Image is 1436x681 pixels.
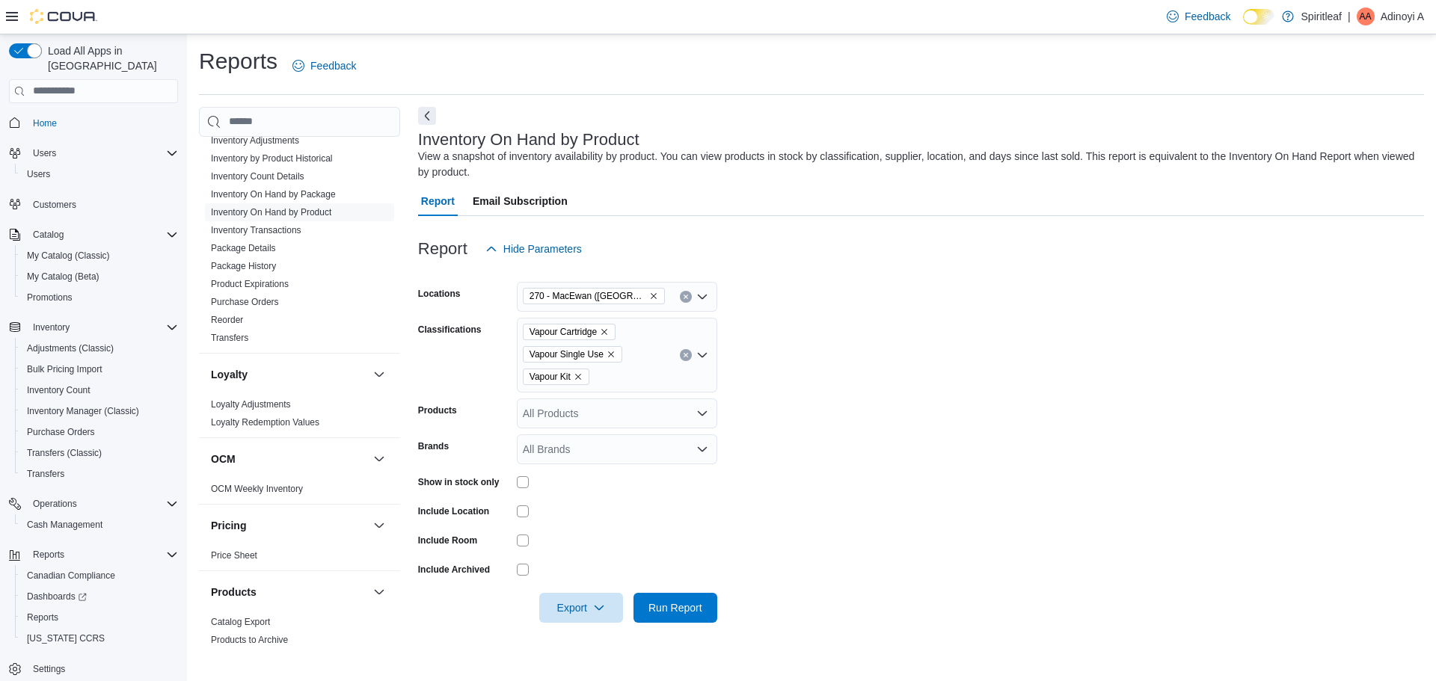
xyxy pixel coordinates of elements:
[523,346,622,363] span: Vapour Single Use
[33,549,64,561] span: Reports
[211,550,257,561] a: Price Sheet
[15,586,184,607] a: Dashboards
[523,369,589,385] span: Vapour Kit
[33,321,70,333] span: Inventory
[27,195,178,214] span: Customers
[211,518,246,533] h3: Pricing
[211,260,276,272] span: Package History
[211,452,367,466] button: OCM
[27,611,58,623] span: Reports
[42,43,178,73] span: Load All Apps in [GEOGRAPHIC_DATA]
[503,241,582,256] span: Hide Parameters
[21,588,93,605] a: Dashboards
[211,189,336,200] a: Inventory On Hand by Package
[418,288,461,300] label: Locations
[33,199,76,211] span: Customers
[418,240,467,258] h3: Report
[27,363,102,375] span: Bulk Pricing Import
[3,544,184,565] button: Reports
[27,495,178,513] span: Operations
[21,608,178,626] span: Reports
[473,186,568,216] span: Email Subscription
[211,279,289,289] a: Product Expirations
[633,593,717,623] button: Run Report
[211,452,236,466] h3: OCM
[539,593,623,623] button: Export
[1348,7,1351,25] p: |
[27,570,115,582] span: Canadian Compliance
[211,634,288,646] span: Products to Archive
[27,226,70,244] button: Catalog
[21,567,178,585] span: Canadian Compliance
[211,399,291,410] a: Loyalty Adjustments
[15,266,184,287] button: My Catalog (Beta)
[33,663,65,675] span: Settings
[607,350,616,359] button: Remove Vapour Single Use from selection in this group
[370,450,388,468] button: OCM
[211,296,279,308] span: Purchase Orders
[27,250,110,262] span: My Catalog (Classic)
[21,567,121,585] a: Canadian Compliance
[211,549,257,561] span: Price Sheet
[27,546,178,564] span: Reports
[418,149,1417,180] div: View a snapshot of inventory availability by product. You can view products in stock by classific...
[21,402,178,420] span: Inventory Manager (Classic)
[199,613,400,655] div: Products
[21,247,116,265] a: My Catalog (Classic)
[286,51,362,81] a: Feedback
[1185,9,1230,24] span: Feedback
[211,416,319,428] span: Loyalty Redemption Values
[199,395,400,437] div: Loyalty
[370,517,388,534] button: Pricing
[27,447,102,459] span: Transfers (Classic)
[211,585,367,600] button: Products
[21,444,108,462] a: Transfers (Classic)
[27,495,83,513] button: Operations
[15,164,184,185] button: Users
[21,360,178,378] span: Bulk Pricing Import
[211,207,331,218] a: Inventory On Hand by Product
[418,534,477,546] label: Include Room
[211,152,333,164] span: Inventory by Product Historical
[21,629,178,647] span: Washington CCRS
[27,342,114,354] span: Adjustments (Classic)
[27,196,82,214] a: Customers
[211,367,248,382] h3: Loyalty
[3,112,184,134] button: Home
[1381,7,1424,25] p: Adinoyi A
[1360,7,1372,25] span: AA
[21,516,178,534] span: Cash Management
[27,144,62,162] button: Users
[27,114,178,132] span: Home
[199,546,400,570] div: Pricing
[21,588,178,605] span: Dashboards
[21,381,178,399] span: Inventory Count
[21,339,120,357] a: Adjustments (Classic)
[27,114,63,132] a: Home
[21,516,108,534] a: Cash Management
[21,360,108,378] a: Bulk Pricing Import
[21,629,111,647] a: [US_STATE] CCRS
[680,291,692,303] button: Clear input
[21,423,178,441] span: Purchase Orders
[530,289,646,303] span: 270 - MacEwan ([GEOGRAPHIC_DATA])
[696,407,708,419] button: Open list of options
[21,247,178,265] span: My Catalog (Classic)
[33,498,77,510] span: Operations
[21,165,56,183] a: Users
[15,380,184,401] button: Inventory Count
[211,135,299,146] a: Inventory Adjustments
[21,465,178,483] span: Transfers
[479,234,588,264] button: Hide Parameters
[211,314,243,326] span: Reorder
[15,607,184,628] button: Reports
[211,616,270,628] span: Catalog Export
[211,206,331,218] span: Inventory On Hand by Product
[15,443,184,463] button: Transfers (Classic)
[27,632,105,644] span: [US_STATE] CCRS
[418,404,457,416] label: Products
[1243,9,1274,25] input: Dark Mode
[211,225,301,235] a: Inventory Transactions
[21,289,178,306] span: Promotions
[370,366,388,383] button: Loyalty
